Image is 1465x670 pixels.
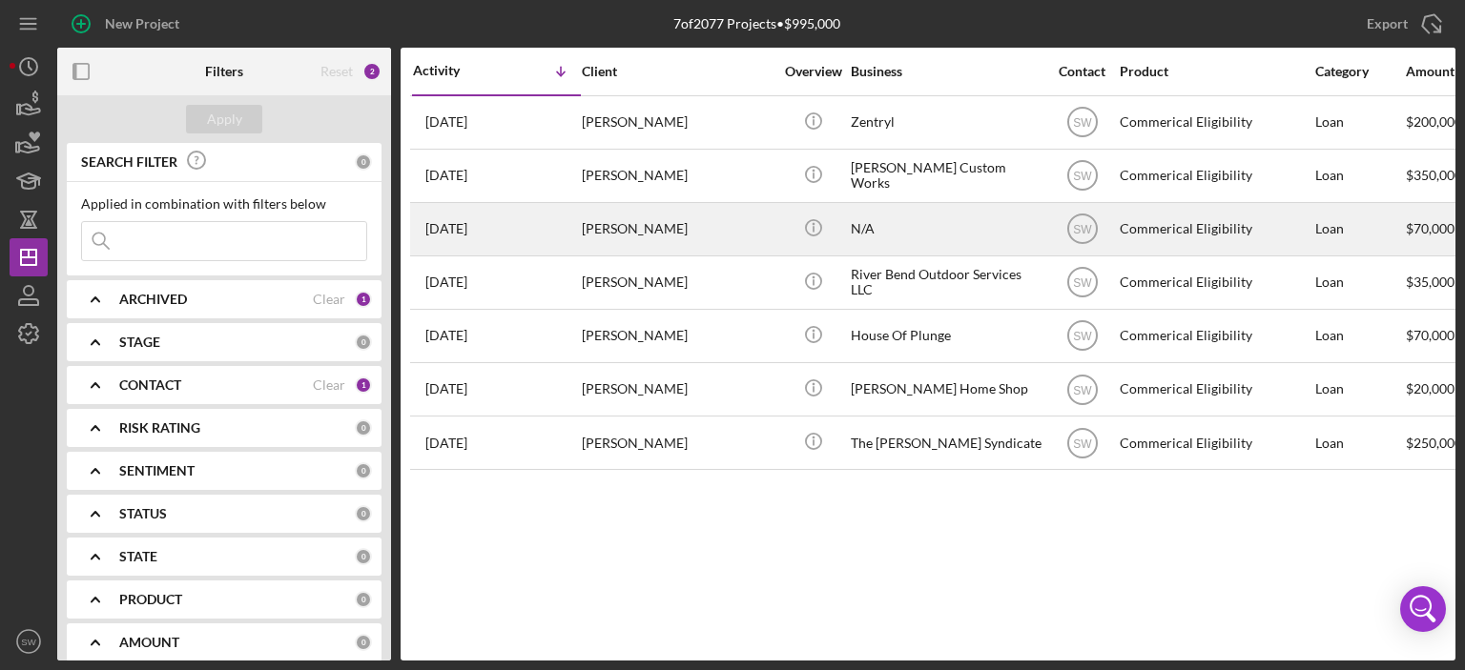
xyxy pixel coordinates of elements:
b: CONTACT [119,377,181,393]
div: Contact [1046,64,1118,79]
div: Commerical Eligibility [1120,204,1310,254]
div: 0 [355,334,372,351]
div: [PERSON_NAME] [582,257,773,308]
div: Commerical Eligibility [1120,257,1310,308]
div: 7 of 2077 Projects • $995,000 [673,16,840,31]
b: AMOUNT [119,635,179,650]
time: 2025-08-05 20:46 [425,221,467,236]
div: [PERSON_NAME] Home Shop [851,364,1042,415]
time: 2025-08-06 15:19 [425,168,467,183]
div: [PERSON_NAME] [582,417,773,468]
div: [PERSON_NAME] [582,311,773,361]
div: Clear [313,292,345,307]
div: House Of Plunge [851,311,1042,361]
div: Loan [1315,151,1404,201]
div: Client [582,64,773,79]
div: [PERSON_NAME] [582,151,773,201]
div: New Project [105,5,179,43]
b: STAGE [119,335,160,350]
div: 2 [362,62,382,81]
time: 2025-07-28 14:31 [425,381,467,396]
text: SW [1073,383,1092,396]
time: 2025-08-05 16:32 [425,274,467,290]
b: SEARCH FILTER [81,154,177,170]
div: Open Intercom Messenger [1400,586,1446,632]
div: Activity [413,63,497,78]
div: Loan [1315,257,1404,308]
b: STATE [119,549,157,564]
div: Export [1367,5,1408,43]
div: Clear [313,377,345,393]
div: Loan [1315,417,1404,468]
div: 1 [355,291,372,308]
div: Loan [1315,311,1404,361]
button: Export [1348,5,1455,43]
button: New Project [57,5,198,43]
div: 0 [355,153,372,171]
div: Loan [1315,204,1404,254]
div: [PERSON_NAME] [582,204,773,254]
b: STATUS [119,506,167,521]
div: The [PERSON_NAME] Syndicate [851,417,1042,468]
div: [PERSON_NAME] [582,364,773,415]
div: 0 [355,548,372,565]
div: River Bend Outdoor Services LLC [851,257,1042,308]
div: Commerical Eligibility [1120,364,1310,415]
div: N/A [851,204,1042,254]
b: ARCHIVED [119,292,187,307]
div: Commerical Eligibility [1120,311,1310,361]
div: Loan [1315,97,1404,148]
div: 0 [355,419,372,437]
text: SW [1073,276,1092,290]
div: Business [851,64,1042,79]
div: Applied in combination with filters below [81,196,367,212]
div: [PERSON_NAME] [582,97,773,148]
div: Product [1120,64,1310,79]
div: Loan [1315,364,1404,415]
div: 1 [355,376,372,394]
text: SW [1073,170,1092,183]
div: [PERSON_NAME] Custom Works [851,151,1042,201]
div: 0 [355,634,372,651]
div: Overview [777,64,849,79]
b: PRODUCT [119,592,182,607]
div: 0 [355,505,372,522]
text: SW [21,637,36,647]
b: SENTIMENT [119,463,195,478]
button: SW [10,622,48,660]
time: 2025-08-06 17:02 [425,114,467,130]
div: 0 [355,462,372,479]
text: SW [1073,116,1092,130]
div: Commerical Eligibility [1120,151,1310,201]
div: Reset [320,64,353,79]
div: Zentryl [851,97,1042,148]
time: 2025-05-27 13:32 [425,436,467,451]
b: Filters [205,64,243,79]
div: Commerical Eligibility [1120,97,1310,148]
div: Category [1315,64,1404,79]
button: Apply [186,105,262,133]
div: 0 [355,591,372,608]
time: 2025-07-30 14:58 [425,328,467,343]
text: SW [1073,223,1092,236]
div: Apply [207,105,242,133]
text: SW [1073,437,1092,450]
div: Commerical Eligibility [1120,417,1310,468]
b: RISK RATING [119,420,200,436]
text: SW [1073,330,1092,343]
